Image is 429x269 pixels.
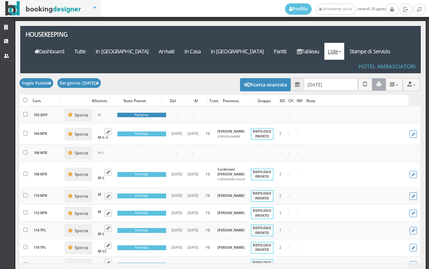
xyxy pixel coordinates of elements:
div: AD [278,95,286,106]
b: M [98,231,101,236]
b: LC [103,249,107,254]
td: - [285,239,293,257]
td: - [248,144,276,162]
td: [DATE] [169,222,185,239]
button: Sporca [64,207,93,219]
div: Allestim. [90,95,109,106]
td: [DATE] [169,124,185,144]
small: Sporca [75,193,88,199]
b: 118 MTR [34,262,47,267]
div: Partenza [117,113,166,118]
td: [DATE] [169,187,185,205]
td: - [293,162,302,187]
td: - [185,106,201,124]
div: Fermata [117,211,166,216]
td: - [293,144,302,162]
a: Dashboard [29,43,69,60]
a: Liste [324,43,344,60]
a: Housekeeping [20,26,98,43]
span: L [103,150,105,155]
div: Cam. [31,95,60,106]
div: Gruppo [251,95,277,106]
td: - [293,239,302,257]
td: - [293,222,302,239]
b: RIEPILOGO INVIATO [253,225,271,235]
button: Sporca [64,109,93,121]
button: Sporca [64,224,93,237]
b: L [106,135,108,140]
td: [DATE] [169,205,185,222]
small: CORDOVANI GIULIA [217,177,245,181]
h4: Hotel Ambasciatori [358,63,415,70]
td: - [248,106,276,124]
div: CH [287,95,295,106]
b: 104 MTR [34,131,47,136]
b: M [98,249,101,254]
small: Sporca [75,245,88,250]
td: - [285,144,293,162]
button: Foglio Pulizie [19,78,53,88]
b: [PERSON_NAME] [217,210,244,215]
td: FB [201,205,215,222]
a: Profilo [285,3,312,15]
b: RIEPILOGO INVIATO [253,208,271,218]
a: Stampe di Servizio [344,43,395,60]
a: In Casa [180,43,206,60]
td: - [293,205,302,222]
td: - [276,106,285,124]
td: FB [201,124,215,144]
div: Prenotaz. [221,95,250,106]
td: - [285,205,293,222]
b: 102 QDP [34,112,48,117]
a: [GEOGRAPHIC_DATA] [315,4,355,15]
td: - [201,144,215,162]
b: [PERSON_NAME] [217,129,244,134]
small: Sporca [75,112,88,118]
b: M [98,175,101,180]
td: - [285,162,293,187]
td: - [285,222,293,239]
b: L [103,175,105,180]
div: Fermata [117,172,166,177]
div: Al [184,95,207,106]
b: 116 TPL [34,245,46,250]
button: Sporca [64,190,93,203]
td: - [169,106,185,124]
td: - [201,106,215,124]
div: Note [304,95,408,106]
button: Sporca [64,241,93,254]
td: 2 [276,239,285,257]
span: + [98,249,107,254]
small: [PERSON_NAME] [217,134,240,138]
td: 1 [276,222,285,239]
div: Fermata [117,131,166,136]
td: [DATE] [169,162,185,187]
td: FB [201,187,215,205]
a: In [GEOGRAPHIC_DATA] [91,43,154,60]
b: [PERSON_NAME] [217,245,244,250]
b: M [98,192,101,197]
td: [DATE] [169,239,185,257]
td: 2 [276,205,285,222]
b: 108 MTR [34,172,47,177]
button: Aggiorna [358,78,372,91]
td: - [293,124,302,144]
b: RIEPILOGO INVIATO [253,169,271,179]
td: - [185,144,201,162]
button: Export [403,78,420,91]
td: - [285,187,293,205]
span: venerdì, 29 agosto [285,3,386,15]
input: Seleziona la data [304,78,358,91]
small: Sporca [75,150,88,156]
td: 2 [276,162,285,187]
small: Sporca [75,211,88,216]
small: Sporca [75,131,88,137]
b: Cordovani [PERSON_NAME] [217,167,244,177]
b: RIEPILOGO INVIATO [253,191,271,201]
div: Fermata [117,263,166,267]
b: [PERSON_NAME] [217,228,244,233]
td: FB [201,239,215,257]
td: - [276,144,285,162]
button: Del giorno: [DATE] [57,78,101,88]
td: - [293,106,302,124]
